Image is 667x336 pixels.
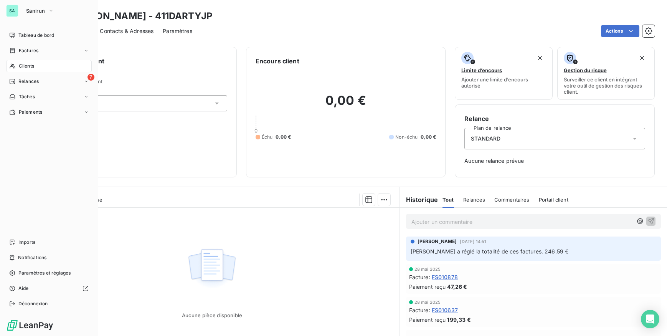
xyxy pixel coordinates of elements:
[18,78,39,85] span: Relances
[395,134,418,141] span: Non-échu
[557,47,655,100] button: Gestion du risqueSurveiller ce client en intégrant votre outil de gestion des risques client.
[18,239,35,246] span: Imports
[6,5,18,17] div: SA
[461,67,502,73] span: Limite d’encours
[46,56,227,66] h6: Informations client
[18,285,29,292] span: Aide
[19,93,35,100] span: Tâches
[18,32,54,39] span: Tableau de bord
[62,78,227,89] span: Propriétés Client
[455,47,552,100] button: Limite d’encoursAjouter une limite d’encours autorisé
[182,312,242,318] span: Aucune pièce disponible
[564,76,648,95] span: Surveiller ce client en intégrant votre outil de gestion des risques client.
[409,306,430,314] span: Facture :
[601,25,639,37] button: Actions
[464,114,645,123] h6: Relance
[411,248,569,255] span: [PERSON_NAME] a réglé la totalité de ces factures. 246.59 €
[409,273,430,281] span: Facture :
[19,47,38,54] span: Factures
[461,76,546,89] span: Ajouter une limite d’encours autorisé
[18,270,71,276] span: Paramètres et réglages
[421,134,436,141] span: 0,00 €
[418,238,457,245] span: [PERSON_NAME]
[463,197,485,203] span: Relances
[400,195,438,204] h6: Historique
[68,9,213,23] h3: [PERSON_NAME] - 411DARTYJP
[100,27,154,35] span: Contacts & Adresses
[447,283,467,291] span: 47,26 €
[409,316,446,324] span: Paiement reçu
[464,157,645,165] span: Aucune relance prévue
[163,27,192,35] span: Paramètres
[19,109,42,116] span: Paiements
[18,300,48,307] span: Déconnexion
[447,316,471,324] span: 199,33 €
[262,134,273,141] span: Échu
[19,63,34,70] span: Clients
[564,67,607,73] span: Gestion du risque
[409,283,446,291] span: Paiement reçu
[460,239,486,244] span: [DATE] 14:51
[187,245,236,293] img: Empty state
[26,8,45,14] span: Sanirun
[276,134,291,141] span: 0,00 €
[6,282,92,295] a: Aide
[414,267,441,271] span: 28 mai 2025
[471,135,500,142] span: STANDARD
[442,197,454,203] span: Tout
[88,74,94,81] span: 7
[432,306,458,314] span: FS010637
[6,319,54,331] img: Logo LeanPay
[494,197,530,203] span: Commentaires
[256,93,436,116] h2: 0,00 €
[414,300,441,305] span: 28 mai 2025
[256,56,299,66] h6: Encours client
[432,273,458,281] span: FS010878
[18,254,46,261] span: Notifications
[641,310,659,328] div: Open Intercom Messenger
[539,197,568,203] span: Portail client
[254,127,258,134] span: 0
